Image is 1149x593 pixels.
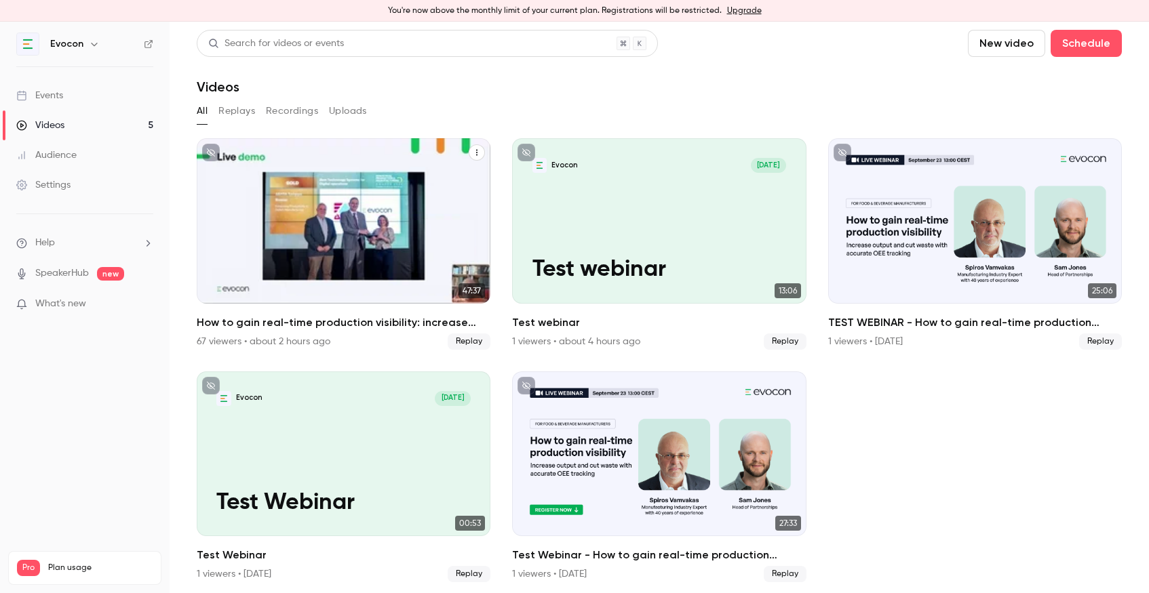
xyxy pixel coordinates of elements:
[764,333,806,350] span: Replay
[1079,333,1122,350] span: Replay
[512,547,806,563] h2: Test Webinar - How to gain real-time production visibility: increase output and cut waste with ac...
[16,236,153,250] li: help-dropdown-opener
[137,298,153,310] iframe: Noticeable Trigger
[512,371,806,583] a: 27:33Test Webinar - How to gain real-time production visibility: increase output and cut waste wi...
[216,490,471,516] p: Test Webinar
[518,377,535,394] button: unpublished
[197,335,330,348] div: 67 viewers • about 2 hours ago
[197,567,271,581] div: 1 viewers • [DATE]
[828,138,1122,350] li: TEST WEBINAR - How to gain real-time production visibility: increase output and cut waste with ac...
[35,266,89,281] a: SpeakerHub
[828,138,1122,350] a: 25:06TEST WEBINAR - How to gain real-time production visibility: increase output and cut waste wi...
[35,297,86,311] span: What's new
[197,547,490,563] h2: Test Webinar
[551,161,578,171] p: Evocon
[448,566,490,582] span: Replay
[97,267,124,281] span: new
[1088,283,1116,298] span: 25:06
[197,138,490,350] li: How to gain real-time production visibility: increase output and cut waste with accurate OEE trac...
[1051,30,1122,57] button: Schedule
[512,138,806,350] li: Test webinar
[48,563,153,573] span: Plan usage
[512,314,806,331] h2: Test webinar
[17,33,39,55] img: Evocon
[512,371,806,583] li: Test Webinar - How to gain real-time production visibility: increase output and cut waste with ac...
[197,371,490,583] a: Test WebinarEvocon[DATE]Test Webinar00:53Test Webinar1 viewers • [DATE]Replay
[512,567,587,581] div: 1 viewers • [DATE]
[459,283,485,298] span: 47:37
[764,566,806,582] span: Replay
[16,89,63,102] div: Events
[17,560,40,576] span: Pro
[329,100,367,122] button: Uploads
[50,37,83,51] h6: Evocon
[828,314,1122,331] h2: TEST WEBINAR - How to gain real-time production visibility: increase output and cut waste with ac...
[197,138,490,350] a: 47:37How to gain real-time production visibility: increase output and cut waste with accurate OEE...
[518,144,535,161] button: unpublished
[197,30,1122,585] section: Videos
[202,377,220,394] button: unpublished
[202,144,220,161] button: unpublished
[35,236,55,250] span: Help
[197,100,208,122] button: All
[197,314,490,331] h2: How to gain real-time production visibility: increase output and cut waste with accurate OEE trac...
[197,79,239,95] h1: Videos
[775,283,801,298] span: 13:06
[435,391,471,406] span: [DATE]
[512,335,640,348] div: 1 viewers • about 4 hours ago
[236,393,262,403] p: Evocon
[16,178,71,192] div: Settings
[16,119,64,132] div: Videos
[218,100,255,122] button: Replays
[532,257,787,283] p: Test webinar
[197,371,490,583] li: Test Webinar
[208,37,344,51] div: Search for videos or events
[834,144,851,161] button: unpublished
[532,158,547,173] img: Test webinar
[512,138,806,350] a: Test webinarEvocon[DATE]Test webinar13:06Test webinar1 viewers • about 4 hours agoReplay
[968,30,1045,57] button: New video
[455,516,485,531] span: 00:53
[16,148,77,162] div: Audience
[828,335,903,348] div: 1 viewers • [DATE]
[266,100,318,122] button: Recordings
[751,158,787,173] span: [DATE]
[727,5,762,16] a: Upgrade
[775,516,801,531] span: 27:33
[216,391,231,406] img: Test Webinar
[448,333,490,350] span: Replay
[197,138,1122,582] ul: Videos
